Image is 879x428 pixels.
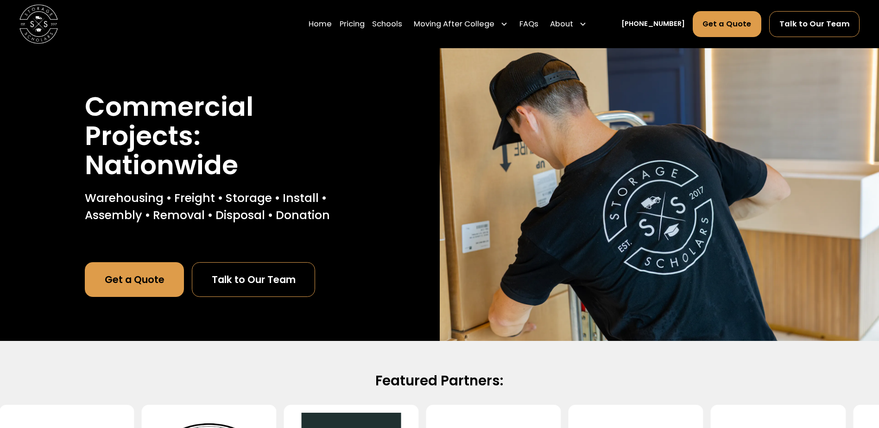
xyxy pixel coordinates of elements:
div: About [550,19,573,30]
a: FAQs [519,11,538,38]
a: Pricing [340,11,365,38]
p: Warehousing • Freight • Storage • Install • Assembly • Removal • Disposal • Donation [85,189,354,224]
div: About [546,11,591,38]
h1: Commercial Projects: Nationwide [85,92,354,180]
div: Moving After College [410,11,512,38]
a: Get a Quote [85,262,184,297]
img: Storage Scholars main logo [19,5,58,43]
a: Talk to Our Team [192,262,315,297]
a: Home [309,11,332,38]
a: [PHONE_NUMBER] [621,19,685,29]
div: Moving After College [414,19,494,30]
a: Talk to Our Team [769,11,860,37]
a: Get a Quote [693,11,762,37]
h2: Featured Partners: [131,372,748,390]
a: Schools [372,11,402,38]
